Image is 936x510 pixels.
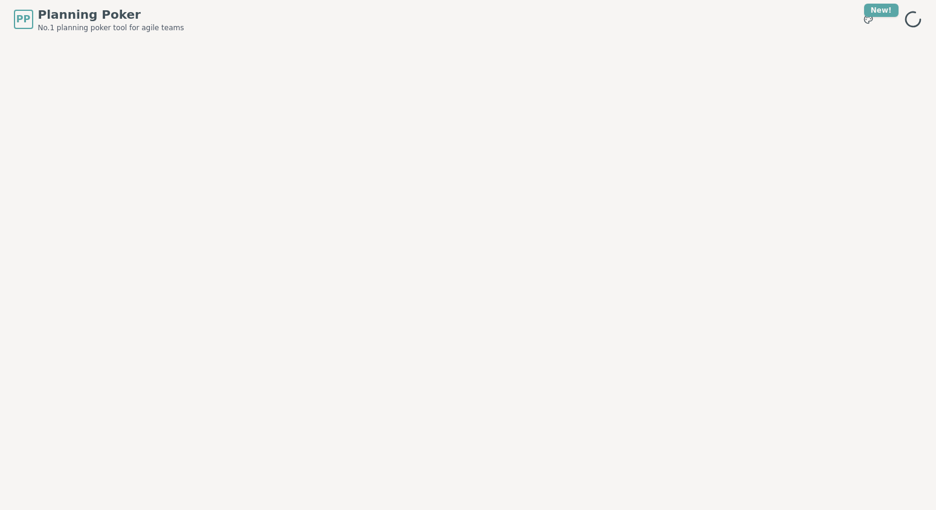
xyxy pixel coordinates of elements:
span: Planning Poker [38,6,184,23]
a: PPPlanning PokerNo.1 planning poker tool for agile teams [14,6,184,33]
span: PP [16,12,30,27]
span: No.1 planning poker tool for agile teams [38,23,184,33]
button: New! [857,8,879,30]
div: New! [864,4,899,17]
